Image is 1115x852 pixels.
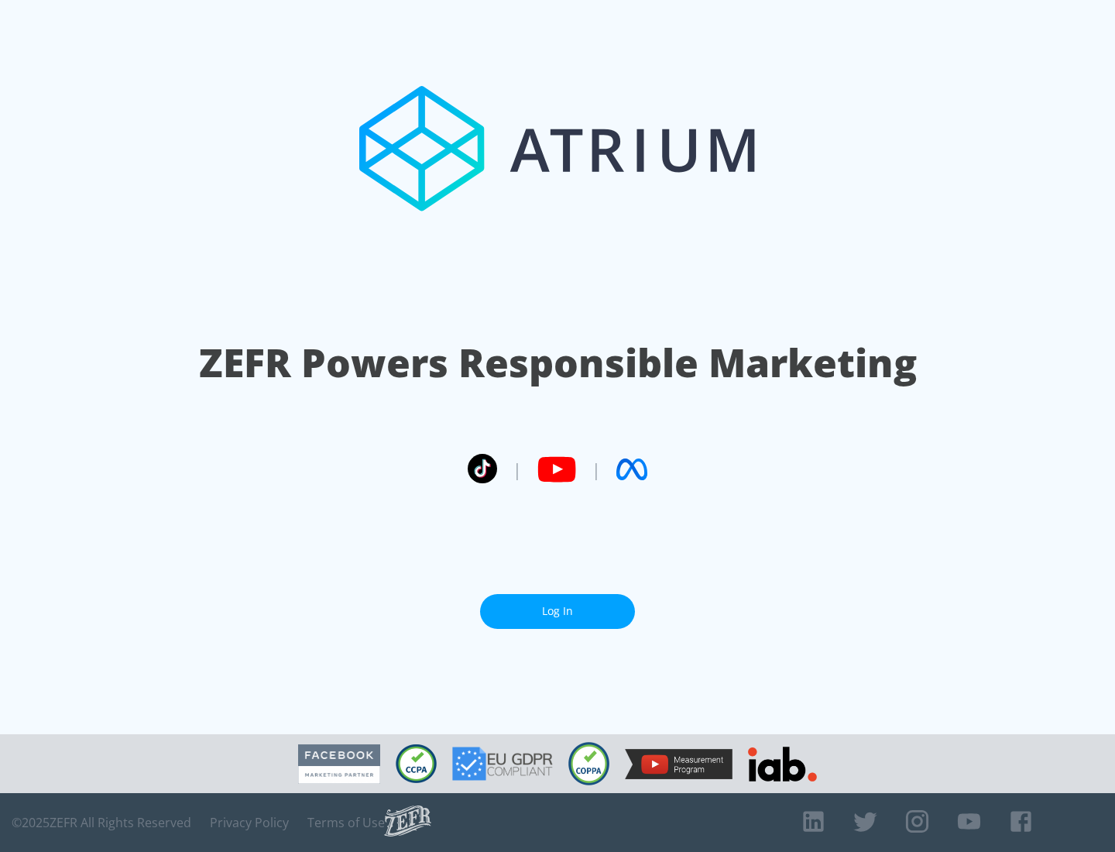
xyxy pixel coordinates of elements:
a: Privacy Policy [210,815,289,830]
span: | [592,458,601,481]
img: Facebook Marketing Partner [298,744,380,784]
a: Terms of Use [307,815,385,830]
a: Log In [480,594,635,629]
img: IAB [748,747,817,782]
img: YouTube Measurement Program [625,749,732,779]
img: GDPR Compliant [452,747,553,781]
span: | [513,458,522,481]
h1: ZEFR Powers Responsible Marketing [199,336,917,390]
img: COPPA Compliant [568,742,609,785]
span: © 2025 ZEFR All Rights Reserved [12,815,191,830]
img: CCPA Compliant [396,744,437,783]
